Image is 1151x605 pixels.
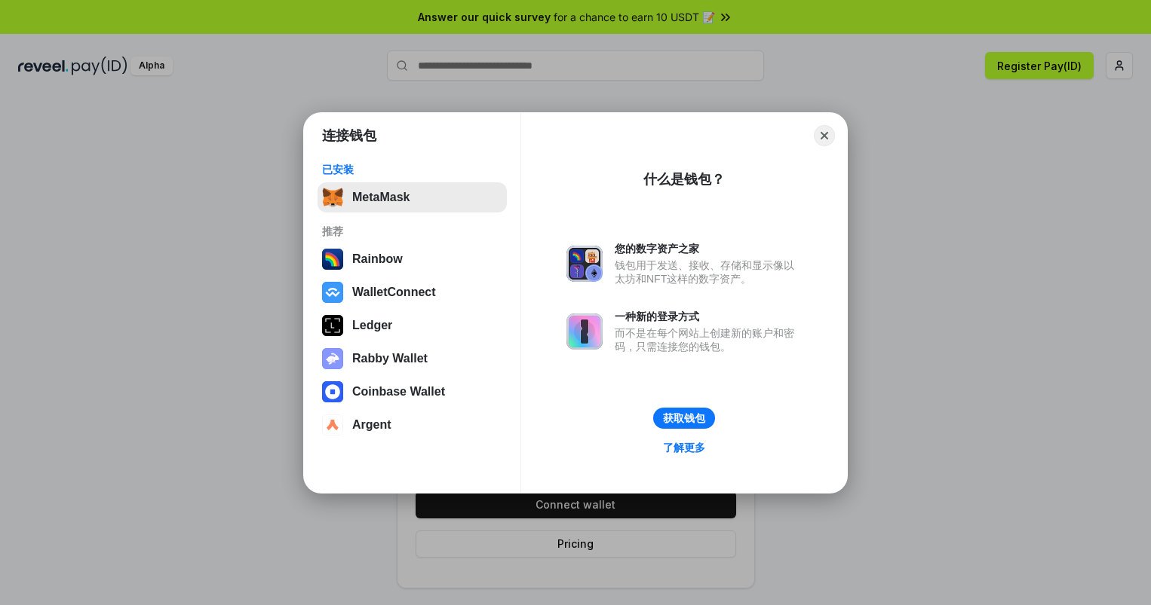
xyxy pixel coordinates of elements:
div: WalletConnect [352,286,436,299]
div: Argent [352,418,391,432]
button: Argent [318,410,507,440]
div: 钱包用于发送、接收、存储和显示像以太坊和NFT这样的数字资产。 [615,258,802,286]
button: Rainbow [318,244,507,274]
img: svg+xml,%3Csvg%20width%3D%2228%22%20height%3D%2228%22%20viewBox%3D%220%200%2028%2028%22%20fill%3D... [322,414,343,435]
button: Ledger [318,310,507,341]
img: svg+xml,%3Csvg%20xmlns%3D%22http%3A%2F%2Fwww.w3.org%2F2000%2Fsvg%22%20fill%3D%22none%22%20viewBox... [566,246,603,282]
div: Rabby Wallet [352,352,428,365]
button: Rabby Wallet [318,344,507,374]
button: Coinbase Wallet [318,377,507,407]
img: svg+xml,%3Csvg%20xmlns%3D%22http%3A%2F%2Fwww.w3.org%2F2000%2Fsvg%22%20fill%3D%22none%22%20viewBox... [566,313,603,350]
div: 一种新的登录方式 [615,310,802,323]
h1: 连接钱包 [322,127,376,145]
a: 了解更多 [654,438,714,457]
div: 而不是在每个网站上创建新的账户和密码，只需连接您的钱包。 [615,326,802,353]
div: 了解更多 [663,441,705,454]
img: svg+xml,%3Csvg%20width%3D%2228%22%20height%3D%2228%22%20viewBox%3D%220%200%2028%2028%22%20fill%3D... [322,381,343,402]
div: 什么是钱包？ [643,170,725,188]
div: 您的数字资产之家 [615,242,802,255]
img: svg+xml,%3Csvg%20xmlns%3D%22http%3A%2F%2Fwww.w3.org%2F2000%2Fsvg%22%20width%3D%2228%22%20height%3... [322,315,343,336]
img: svg+xml,%3Csvg%20fill%3D%22none%22%20height%3D%2233%22%20viewBox%3D%220%200%2035%2033%22%20width%... [322,187,343,208]
div: 获取钱包 [663,411,705,425]
img: svg+xml,%3Csvg%20xmlns%3D%22http%3A%2F%2Fwww.w3.org%2F2000%2Fsvg%22%20fill%3D%22none%22%20viewBox... [322,348,343,369]
div: Ledger [352,319,392,332]
div: 推荐 [322,225,502,238]
div: Coinbase Wallet [352,385,445,399]
div: MetaMask [352,191,410,204]
div: Rainbow [352,252,403,266]
button: Close [814,125,835,146]
img: svg+xml,%3Csvg%20width%3D%22120%22%20height%3D%22120%22%20viewBox%3D%220%200%20120%20120%22%20fil... [322,249,343,270]
div: 已安装 [322,163,502,176]
img: svg+xml,%3Csvg%20width%3D%2228%22%20height%3D%2228%22%20viewBox%3D%220%200%2028%2028%22%20fill%3D... [322,282,343,303]
button: 获取钱包 [653,408,715,429]
button: MetaMask [318,182,507,212]
button: WalletConnect [318,277,507,307]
